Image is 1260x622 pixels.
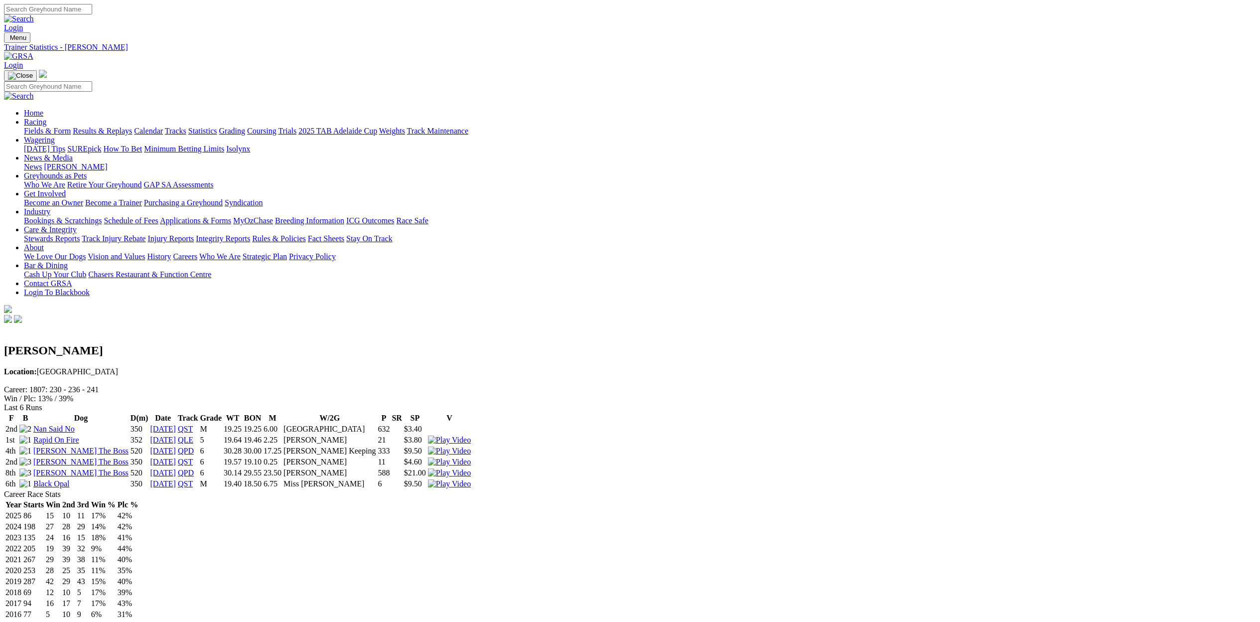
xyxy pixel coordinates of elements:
td: 18.50 [243,479,262,489]
td: 7 [77,599,90,609]
div: Wagering [24,145,1256,154]
td: [PERSON_NAME] [283,435,376,445]
td: 17 [62,599,76,609]
td: 30.28 [223,446,242,456]
input: Search [4,4,92,14]
span: [GEOGRAPHIC_DATA] [4,367,118,376]
a: Tracks [165,127,186,135]
a: Integrity Reports [196,234,250,243]
span: Career: [4,385,27,394]
a: [DATE] [150,436,176,444]
th: M [263,413,282,423]
a: QPD [178,447,194,455]
td: 25 [62,566,76,576]
div: Get Involved [24,198,1256,207]
a: QPD [178,468,194,477]
td: 9% [91,544,116,554]
td: 6th [5,479,18,489]
a: Purchasing a Greyhound [144,198,223,207]
td: 14% [91,522,116,532]
td: 287 [23,577,44,587]
a: Results & Replays [73,127,132,135]
img: Play Video [428,479,471,488]
td: 11 [377,457,390,467]
a: Bookings & Scratchings [24,216,102,225]
a: Weights [379,127,405,135]
td: 77 [23,610,44,620]
div: Greyhounds as Pets [24,180,1256,189]
a: GAP SA Assessments [144,180,214,189]
td: 23.50 [263,468,282,478]
td: 2024 [5,522,22,532]
td: 29 [62,577,76,587]
td: $9.50 [404,479,426,489]
td: M [200,424,223,434]
td: 38 [77,555,90,565]
img: Search [4,14,34,23]
a: Home [24,109,43,117]
img: logo-grsa-white.png [4,305,12,313]
td: 5 [45,610,61,620]
td: 94 [23,599,44,609]
td: 2019 [5,577,22,587]
td: 0.25 [263,457,282,467]
a: Careers [173,252,197,261]
a: Racing [24,118,46,126]
td: 333 [377,446,390,456]
img: 1 [19,447,31,456]
td: 28 [62,522,76,532]
td: 40% [117,577,139,587]
td: 43% [117,599,139,609]
a: Applications & Forms [160,216,231,225]
h2: [PERSON_NAME] [4,344,1256,357]
td: 29 [45,555,61,565]
td: 17.25 [263,446,282,456]
a: [PERSON_NAME] [44,162,107,171]
a: [PERSON_NAME] The Boss [33,447,129,455]
a: [DATE] [150,479,176,488]
a: Trainer Statistics - [PERSON_NAME] [4,43,1256,52]
a: View replay [428,447,471,455]
span: Win / Plc: [4,394,36,403]
img: 3 [19,458,31,466]
td: 30.14 [223,468,242,478]
a: Login To Blackbook [24,288,90,297]
a: Coursing [247,127,277,135]
a: Breeding Information [275,216,344,225]
a: Calendar [134,127,163,135]
b: Location: [4,367,37,376]
a: Who We Are [24,180,65,189]
td: 6 [377,479,390,489]
a: Vision and Values [88,252,145,261]
td: 632 [377,424,390,434]
td: 42% [117,511,139,521]
td: 42 [45,577,61,587]
td: 15 [45,511,61,521]
td: 350 [130,457,149,467]
td: 43 [77,577,90,587]
td: 6.00 [263,424,282,434]
th: Grade [200,413,223,423]
a: QLE [178,436,193,444]
td: 2025 [5,511,22,521]
td: 17% [91,599,116,609]
td: 35 [77,566,90,576]
th: WT [223,413,242,423]
td: 39% [117,588,139,598]
a: Login [4,23,23,32]
td: 2017 [5,599,22,609]
a: View replay [428,436,471,444]
td: 9 [77,610,90,620]
td: 19.25 [243,424,262,434]
a: Become an Owner [24,198,83,207]
td: 15 [77,533,90,543]
a: Race Safe [396,216,428,225]
td: $21.00 [404,468,426,478]
a: MyOzChase [233,216,273,225]
img: 1 [19,479,31,488]
td: $3.40 [404,424,426,434]
button: Toggle navigation [4,32,30,43]
th: SR [391,413,402,423]
th: P [377,413,390,423]
span: Menu [10,34,26,41]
